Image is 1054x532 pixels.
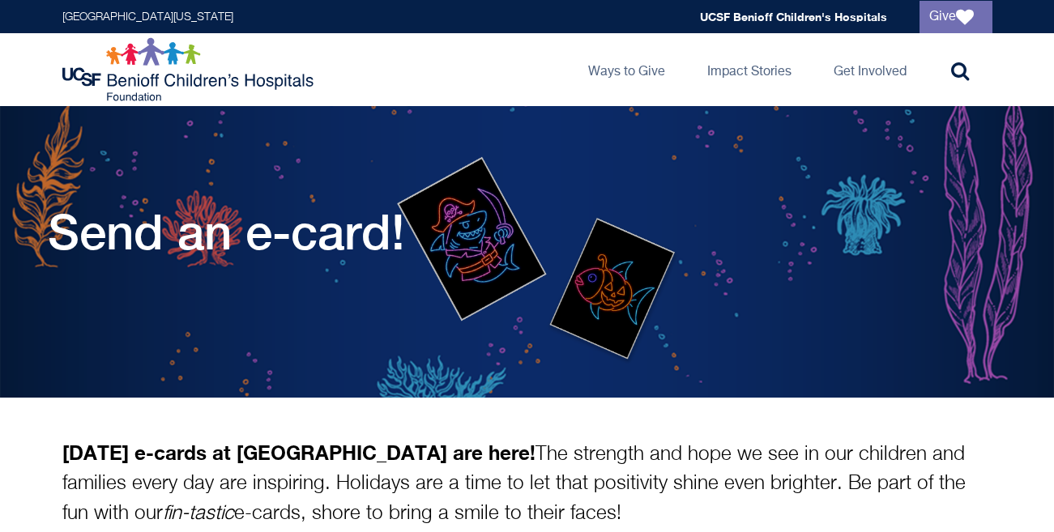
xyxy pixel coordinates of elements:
[48,203,405,260] h1: Send an e-card!
[62,37,318,102] img: Logo for UCSF Benioff Children's Hospitals Foundation
[62,440,536,464] strong: [DATE] e-cards at [GEOGRAPHIC_DATA] are here!
[163,504,234,523] i: fin-tastic
[700,10,887,23] a: UCSF Benioff Children's Hospitals
[575,33,678,106] a: Ways to Give
[694,33,804,106] a: Impact Stories
[920,1,992,33] a: Give
[821,33,920,106] a: Get Involved
[62,11,233,23] a: [GEOGRAPHIC_DATA][US_STATE]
